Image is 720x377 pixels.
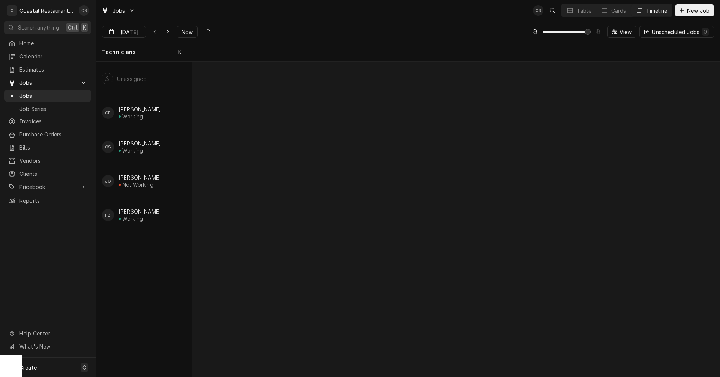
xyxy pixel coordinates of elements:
[79,5,89,16] div: Chris Sockriter's Avatar
[122,113,143,120] div: Working
[19,144,87,151] span: Bills
[118,208,161,215] div: [PERSON_NAME]
[19,183,76,191] span: Pricebook
[533,5,543,16] div: CS
[19,117,87,125] span: Invoices
[4,327,91,340] a: Go to Help Center
[102,209,114,221] div: Phill Blush's Avatar
[646,7,667,15] div: Timeline
[98,4,138,17] a: Go to Jobs
[4,63,91,76] a: Estimates
[675,4,714,16] button: New Job
[4,181,91,193] a: Go to Pricebook
[4,154,91,167] a: Vendors
[102,175,114,187] div: James Gatton's Avatar
[96,62,192,377] div: left
[180,28,194,36] span: Now
[4,21,91,34] button: Search anythingCtrlK
[82,364,86,371] span: C
[102,175,114,187] div: JG
[102,209,114,221] div: PB
[19,157,87,165] span: Vendors
[607,26,637,38] button: View
[19,329,87,337] span: Help Center
[4,194,91,207] a: Reports
[102,107,114,119] div: Carlos Espin's Avatar
[639,26,714,38] button: Unscheduled Jobs0
[18,24,59,31] span: Search anything
[611,7,626,15] div: Cards
[118,140,161,147] div: [PERSON_NAME]
[83,24,86,31] span: K
[652,28,709,36] div: Unscheduled Jobs
[192,62,720,377] div: normal
[577,7,591,15] div: Table
[4,115,91,127] a: Invoices
[177,26,198,38] button: Now
[533,5,543,16] div: Chris Sockriter's Avatar
[19,343,87,350] span: What's New
[7,5,17,16] div: C
[102,26,146,38] button: [DATE]
[102,141,114,153] div: CS
[19,7,75,15] div: Coastal Restaurant Repair
[4,168,91,180] a: Clients
[703,28,708,36] div: 0
[96,42,192,62] div: Technicians column. SPACE for context menu
[122,147,143,154] div: Working
[19,170,87,178] span: Clients
[4,340,91,353] a: Go to What's New
[19,79,76,87] span: Jobs
[117,76,147,82] div: Unassigned
[19,52,87,60] span: Calendar
[618,28,633,36] span: View
[19,197,87,205] span: Reports
[79,5,89,16] div: CS
[122,181,153,188] div: Not Working
[4,128,91,141] a: Purchase Orders
[102,48,136,56] span: Technicians
[19,39,87,47] span: Home
[112,7,125,15] span: Jobs
[4,141,91,154] a: Bills
[4,37,91,49] a: Home
[4,103,91,115] a: Job Series
[19,92,87,100] span: Jobs
[685,7,711,15] span: New Job
[4,76,91,89] a: Go to Jobs
[546,4,558,16] button: Open search
[4,50,91,63] a: Calendar
[4,90,91,102] a: Jobs
[19,105,87,113] span: Job Series
[19,130,87,138] span: Purchase Orders
[118,106,161,112] div: [PERSON_NAME]
[68,24,78,31] span: Ctrl
[19,364,37,371] span: Create
[118,174,161,181] div: [PERSON_NAME]
[19,66,87,73] span: Estimates
[102,141,114,153] div: Chris Sockriter's Avatar
[122,215,143,222] div: Working
[102,107,114,119] div: CE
